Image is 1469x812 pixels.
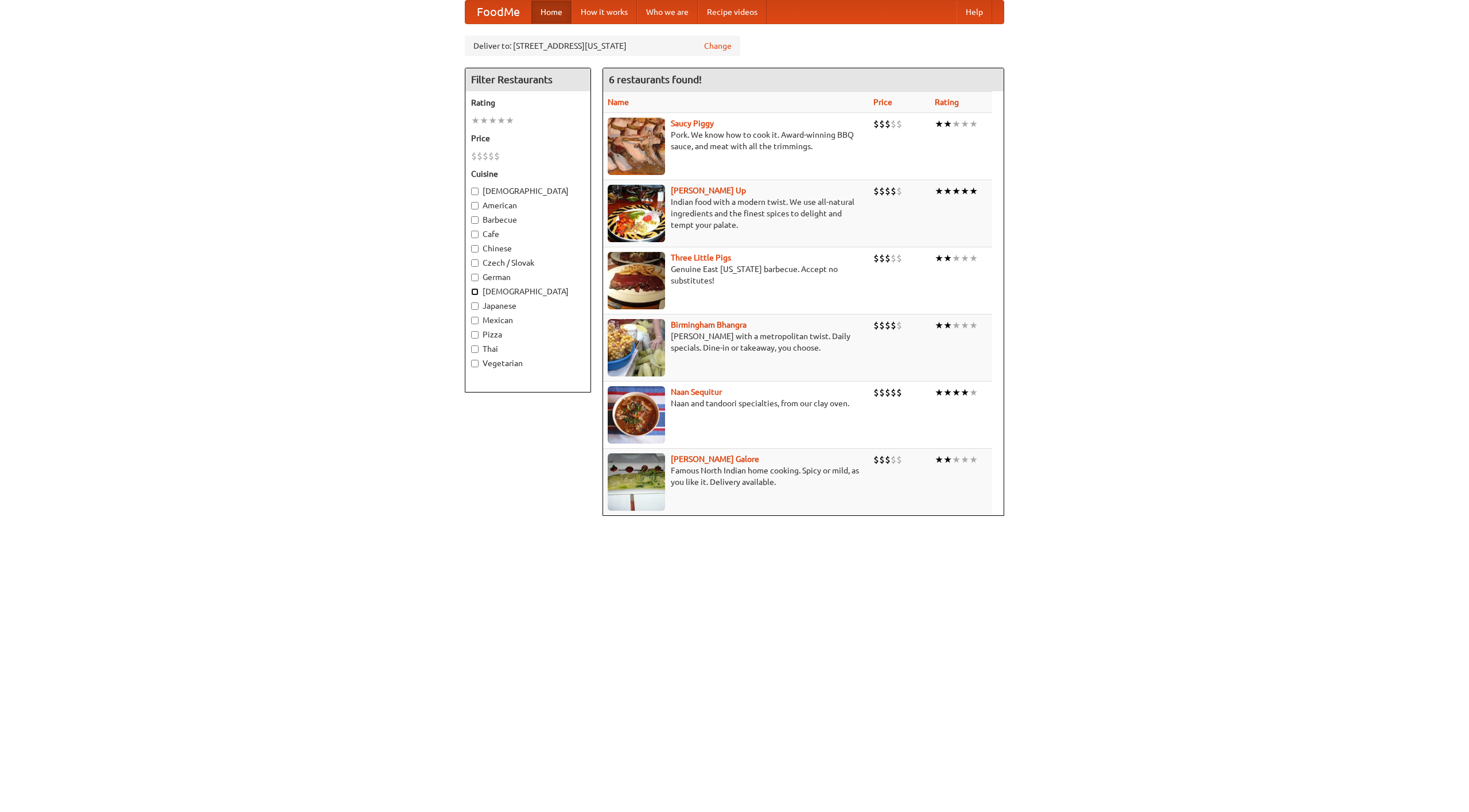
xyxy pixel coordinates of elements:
[471,231,479,238] input: Cafe
[471,185,585,197] label: [DEMOGRAPHIC_DATA]
[608,319,665,376] img: bhangra.jpg
[873,185,879,197] li: $
[935,118,943,130] li: ★
[471,188,479,195] input: [DEMOGRAPHIC_DATA]
[671,119,714,128] a: Saucy Piggy
[891,319,896,332] li: $
[471,245,479,252] input: Chinese
[943,453,952,466] li: ★
[896,319,902,332] li: $
[885,319,891,332] li: $
[885,185,891,197] li: $
[471,216,479,224] input: Barbecue
[471,243,585,254] label: Chinese
[471,274,479,281] input: German
[879,319,885,332] li: $
[952,453,961,466] li: ★
[891,386,896,399] li: $
[969,185,978,197] li: ★
[873,252,879,265] li: $
[531,1,572,24] a: Home
[471,271,585,283] label: German
[465,68,590,91] h4: Filter Restaurants
[637,1,698,24] a: Who we are
[608,129,864,152] p: Pork. We know how to cook it. Award-winning BBQ sauce, and meat with all the trimmings.
[952,386,961,399] li: ★
[896,453,902,466] li: $
[935,453,943,466] li: ★
[885,453,891,466] li: $
[608,331,864,353] p: [PERSON_NAME] with a metropolitan twist. Daily specials. Dine-in or takeaway, you choose.
[488,150,494,162] li: $
[471,345,479,353] input: Thai
[609,74,702,85] ng-pluralize: 6 restaurants found!
[896,118,902,130] li: $
[935,319,943,332] li: ★
[896,252,902,265] li: $
[471,114,480,127] li: ★
[879,118,885,130] li: $
[885,386,891,399] li: $
[671,454,759,464] b: [PERSON_NAME] Galore
[957,1,992,24] a: Help
[471,288,479,296] input: [DEMOGRAPHIC_DATA]
[704,40,732,52] a: Change
[943,319,952,332] li: ★
[873,319,879,332] li: $
[935,98,959,107] a: Rating
[891,252,896,265] li: $
[465,36,740,56] div: Deliver to: [STREET_ADDRESS][US_STATE]
[961,185,969,197] li: ★
[477,150,483,162] li: $
[873,98,892,107] a: Price
[969,252,978,265] li: ★
[608,185,665,242] img: curryup.jpg
[471,257,585,269] label: Czech / Slovak
[471,329,585,340] label: Pizza
[952,118,961,130] li: ★
[873,118,879,130] li: $
[952,319,961,332] li: ★
[471,360,479,367] input: Vegetarian
[471,317,479,324] input: Mexican
[480,114,488,127] li: ★
[608,386,665,444] img: naansequitur.jpg
[943,386,952,399] li: ★
[671,253,731,262] a: Three Little Pigs
[471,331,479,339] input: Pizza
[891,453,896,466] li: $
[969,319,978,332] li: ★
[879,453,885,466] li: $
[671,186,746,195] a: [PERSON_NAME] Up
[969,386,978,399] li: ★
[671,387,722,397] b: Naan Sequitur
[935,185,943,197] li: ★
[969,453,978,466] li: ★
[608,118,665,175] img: saucy.jpg
[873,453,879,466] li: $
[608,263,864,286] p: Genuine East [US_STATE] barbecue. Accept no substitutes!
[608,398,864,409] p: Naan and tandoori specialties, from our clay oven.
[961,386,969,399] li: ★
[572,1,637,24] a: How it works
[885,252,891,265] li: $
[952,252,961,265] li: ★
[497,114,506,127] li: ★
[879,252,885,265] li: $
[885,118,891,130] li: $
[465,1,531,24] a: FoodMe
[494,150,500,162] li: $
[608,98,629,107] a: Name
[608,252,665,309] img: littlepigs.jpg
[698,1,767,24] a: Recipe videos
[935,386,943,399] li: ★
[961,252,969,265] li: ★
[671,320,747,329] a: Birmingham Bhangra
[608,465,864,488] p: Famous North Indian home cooking. Spicy or mild, as you like it. Delivery available.
[471,302,479,310] input: Japanese
[471,343,585,355] label: Thai
[471,358,585,369] label: Vegetarian
[471,133,585,144] h5: Price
